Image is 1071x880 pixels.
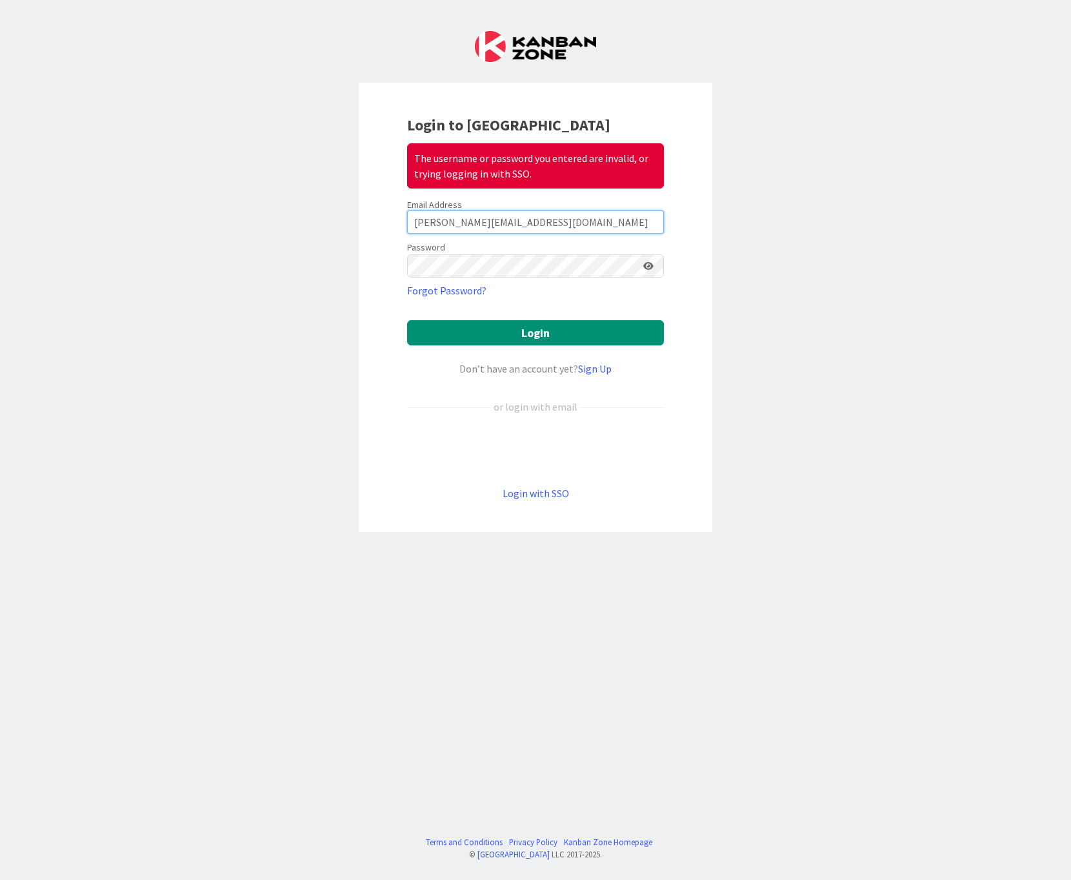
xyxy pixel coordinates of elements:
[407,199,462,210] label: Email Address
[407,115,610,135] b: Login to [GEOGRAPHIC_DATA]
[407,361,664,376] div: Don’t have an account yet?
[509,836,557,848] a: Privacy Policy
[407,241,445,254] label: Password
[564,836,652,848] a: Kanban Zone Homepage
[407,283,486,298] a: Forgot Password?
[426,836,503,848] a: Terms and Conditions
[407,436,664,464] div: Sign in with Google. Opens in new tab
[407,320,664,345] button: Login
[477,849,550,859] a: [GEOGRAPHIC_DATA]
[475,31,596,62] img: Kanban Zone
[490,399,581,414] div: or login with email
[407,143,664,189] div: The username or password you entered are invalid, or trying logging in with SSO.
[503,487,569,500] a: Login with SSO
[401,436,670,464] iframe: Sign in with Google Button
[578,362,612,375] a: Sign Up
[419,848,652,861] div: © LLC 2017- 2025 .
